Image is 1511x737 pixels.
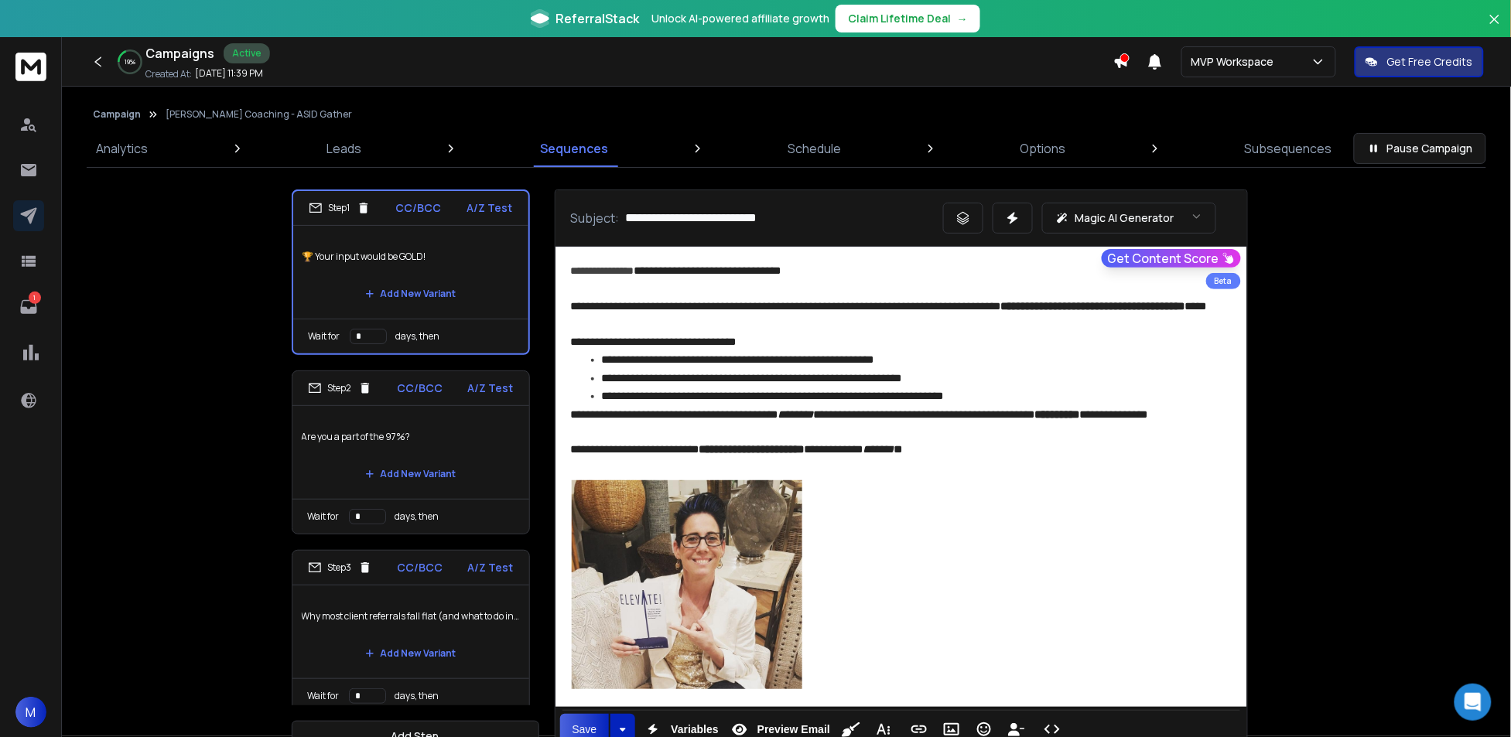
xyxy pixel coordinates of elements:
[397,380,443,396] p: CC/BCC
[1206,273,1241,289] div: Beta
[1236,130,1342,167] a: Subsequences
[397,560,443,575] p: CC/BCC
[15,697,46,728] button: M
[778,130,850,167] a: Schedule
[96,139,148,158] p: Analytics
[395,690,439,702] p: days, then
[353,459,469,490] button: Add New Variant
[292,370,530,534] li: Step2CC/BCCA/Z TestAre you a part of the 97%?Add New VariantWait fordays, then
[1075,210,1174,226] p: Magic AI Generator
[1020,139,1066,158] p: Options
[1191,54,1280,70] p: MVP Workspace
[1354,133,1486,164] button: Pause Campaign
[353,638,469,669] button: Add New Variant
[125,57,135,67] p: 19 %
[396,330,440,343] p: days, then
[326,139,361,158] p: Leads
[1455,684,1492,721] div: Open Intercom Messenger
[13,292,44,322] a: 1
[467,200,513,216] p: A/Z Test
[308,381,372,395] div: Step 2
[468,380,514,396] p: A/Z Test
[754,723,833,736] span: Preview Email
[395,510,439,523] p: days, then
[668,723,722,736] span: Variables
[308,561,372,575] div: Step 3
[1355,46,1484,77] button: Get Free Credits
[1102,249,1241,268] button: Get Content Score
[93,108,141,121] button: Campaign
[468,560,514,575] p: A/Z Test
[309,330,340,343] p: Wait for
[1042,203,1216,234] button: Magic AI Generator
[571,209,620,227] p: Subject:
[309,201,371,215] div: Step 1
[1485,9,1505,46] button: Close banner
[353,278,469,309] button: Add New Variant
[292,550,530,714] li: Step3CC/BCCA/Z TestWhy most client referrals fall flat (and what to do instead)Add New VariantWai...
[195,67,263,80] p: [DATE] 11:39 PM
[1011,130,1075,167] a: Options
[87,130,157,167] a: Analytics
[302,415,520,459] p: Are you a part of the 97%?
[532,130,618,167] a: Sequences
[651,11,829,26] p: Unlock AI-powered affiliate growth
[308,690,340,702] p: Wait for
[556,9,639,28] span: ReferralStack
[1387,54,1473,70] p: Get Free Credits
[302,595,520,638] p: Why most client referrals fall flat (and what to do instead)
[396,200,442,216] p: CC/BCC
[29,292,41,304] p: 1
[303,235,519,278] p: 🏆 Your input would be GOLD!
[292,189,530,355] li: Step1CC/BCCA/Z Test🏆 Your input would be GOLD!Add New VariantWait fordays, then
[957,11,968,26] span: →
[788,139,841,158] p: Schedule
[541,139,609,158] p: Sequences
[1245,139,1332,158] p: Subsequences
[836,5,980,32] button: Claim Lifetime Deal→
[166,108,352,121] p: [PERSON_NAME] Coaching - ASID Gather
[145,44,214,63] h1: Campaigns
[317,130,371,167] a: Leads
[145,68,192,80] p: Created At:
[308,510,340,523] p: Wait for
[224,43,270,63] div: Active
